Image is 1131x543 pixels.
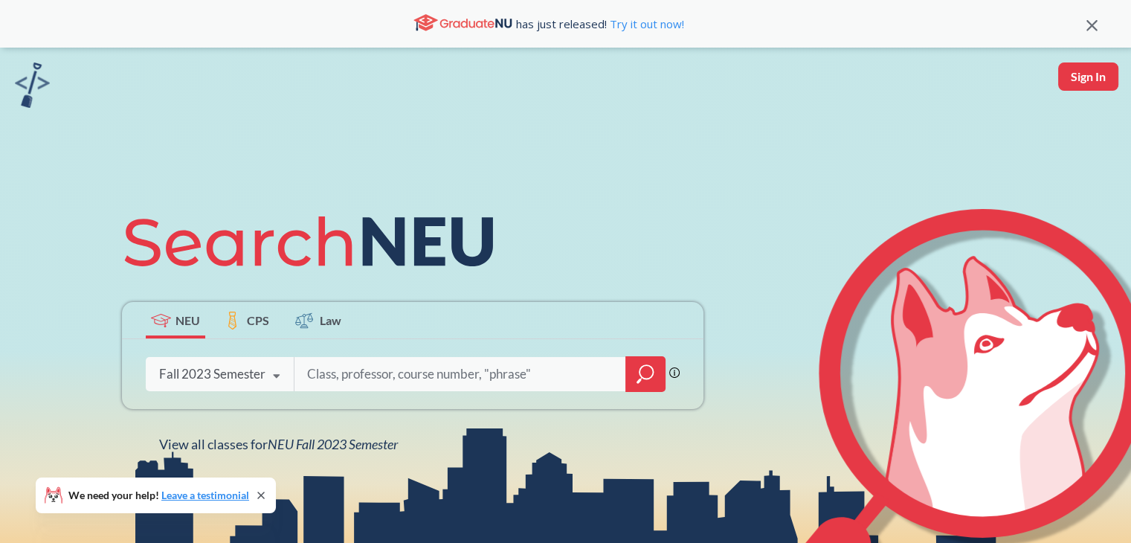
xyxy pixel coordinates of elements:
[159,366,265,382] div: Fall 2023 Semester
[247,312,269,329] span: CPS
[161,489,249,501] a: Leave a testimonial
[175,312,200,329] span: NEU
[1058,62,1118,91] button: Sign In
[320,312,341,329] span: Law
[637,364,654,385] svg: magnifying glass
[268,436,398,452] span: NEU Fall 2023 Semester
[159,436,398,452] span: View all classes for
[625,356,666,392] div: magnifying glass
[68,490,249,501] span: We need your help!
[516,16,684,32] span: has just released!
[306,359,615,390] input: Class, professor, course number, "phrase"
[15,62,50,112] a: sandbox logo
[607,16,684,31] a: Try it out now!
[15,62,50,108] img: sandbox logo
